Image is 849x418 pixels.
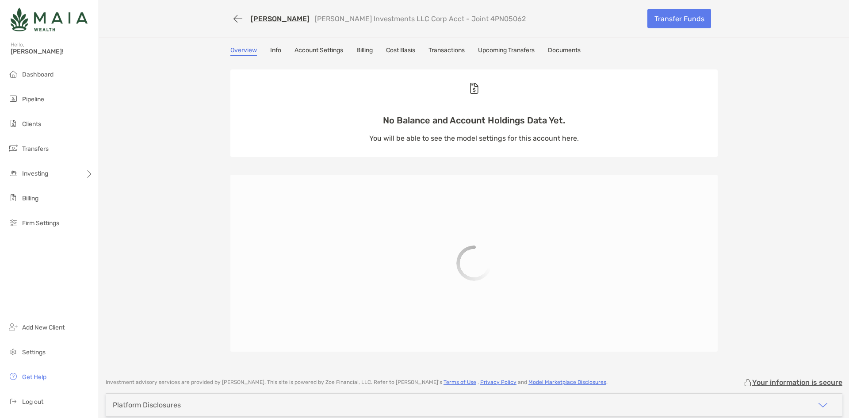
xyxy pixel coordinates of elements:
img: Zoe Logo [11,4,88,35]
img: firm-settings icon [8,217,19,228]
span: Firm Settings [22,219,59,227]
a: Privacy Policy [480,379,516,385]
img: add_new_client icon [8,322,19,332]
a: Upcoming Transfers [478,46,535,56]
span: Transfers [22,145,49,153]
p: You will be able to see the model settings for this account here. [369,133,579,144]
a: Overview [230,46,257,56]
a: Terms of Use [444,379,476,385]
img: clients icon [8,118,19,129]
span: Clients [22,120,41,128]
p: Investment advisory services are provided by [PERSON_NAME] . This site is powered by Zoe Financia... [106,379,608,386]
img: get-help icon [8,371,19,382]
span: Log out [22,398,43,406]
a: Transfer Funds [647,9,711,28]
img: investing icon [8,168,19,178]
p: Your information is secure [752,378,842,387]
span: Pipeline [22,96,44,103]
a: Transactions [428,46,465,56]
a: Billing [356,46,373,56]
a: Account Settings [294,46,343,56]
span: Get Help [22,373,46,381]
div: Platform Disclosures [113,401,181,409]
a: Cost Basis [386,46,415,56]
img: transfers icon [8,143,19,153]
img: billing icon [8,192,19,203]
span: Billing [22,195,38,202]
a: Documents [548,46,581,56]
span: Settings [22,349,46,356]
span: Dashboard [22,71,54,78]
img: icon arrow [818,400,828,410]
img: logout icon [8,396,19,406]
span: Add New Client [22,324,65,331]
img: dashboard icon [8,69,19,79]
a: Info [270,46,281,56]
a: [PERSON_NAME] [251,15,310,23]
span: [PERSON_NAME]! [11,48,93,55]
p: No Balance and Account Holdings Data Yet. [369,115,579,126]
a: Model Marketplace Disclosures [528,379,606,385]
span: Investing [22,170,48,177]
p: [PERSON_NAME] Investments LLC Corp Acct - Joint 4PN05062 [315,15,526,23]
img: settings icon [8,346,19,357]
img: pipeline icon [8,93,19,104]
